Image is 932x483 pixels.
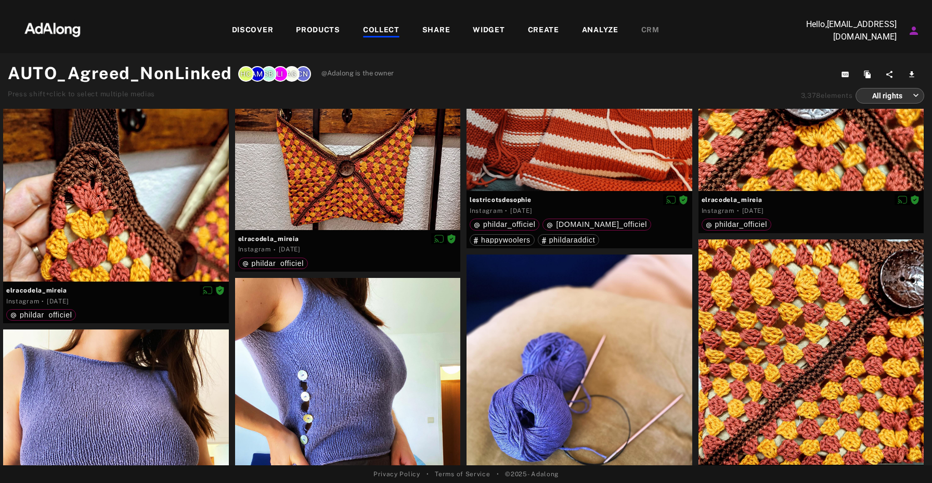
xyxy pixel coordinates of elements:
[238,234,458,244] span: elracodela_mireia
[510,207,532,214] time: 2025-09-03T08:05:14.000Z
[706,221,767,228] div: phildar_officiel
[7,13,98,44] img: 63233d7d88ed69de3c212112c67096b6.png
[373,469,420,479] a: Privacy Policy
[481,236,530,244] span: happywoolers
[549,236,596,244] span: phildaraddict
[273,66,288,82] div: Lisa
[200,285,215,296] button: Disable diffusion on this media
[215,286,225,294] span: Rights agreed
[252,259,304,268] span: phildar_officiel
[702,195,921,205] span: elracodela_mireia
[497,469,499,479] span: •
[42,297,44,306] span: ·
[274,246,276,254] span: ·
[47,298,69,305] time: 2025-09-02T14:21:42.000Z
[663,194,679,205] button: Disable diffusion on this media
[284,66,300,82] div: Agning
[880,433,932,483] iframe: Chat Widget
[528,24,559,37] div: CREATE
[426,469,429,479] span: •
[422,24,450,37] div: SHARE
[902,67,925,82] button: Download
[483,220,535,228] span: phildar_officiel
[6,297,39,306] div: Instagram
[836,67,858,82] button: Copy collection ID
[261,66,277,82] div: Sarah.B
[6,286,226,295] span: elracodela_mireia
[232,24,274,37] div: DISCOVER
[505,207,508,215] span: ·
[801,91,853,101] div: elements
[242,260,304,267] div: phildar_officiel
[470,206,502,215] div: Instagram
[474,221,535,228] div: phildar_officiel
[20,311,72,319] span: phildar_officiel
[641,24,659,37] div: CRM
[279,246,301,253] time: 2025-09-02T14:21:42.000Z
[742,207,764,214] time: 2025-09-02T14:21:42.000Z
[910,196,920,203] span: Rights agreed
[470,195,689,205] span: lestricotsdesophie
[582,24,618,37] div: ANALYZE
[801,92,821,99] span: 3,378
[880,433,932,483] div: Widget de chat
[547,221,647,228] div: happywool.com_officiel
[905,22,923,40] button: Account settings
[363,24,399,37] div: COLLECT
[715,220,767,228] span: phildar_officiel
[431,233,447,244] button: Disable diffusion on this media
[702,206,734,215] div: Instagram
[8,89,394,99] div: Press shift+click to select multiple medias
[296,24,340,37] div: PRODUCTS
[10,311,72,319] div: phildar_officiel
[8,61,232,86] h1: AUTO_Agreed_NonLinked
[435,469,490,479] a: Terms of Service
[473,24,504,37] div: WIDGET
[865,82,919,109] div: All rights
[895,194,910,205] button: Disable diffusion on this media
[542,236,596,244] div: phildaraddict
[556,220,647,228] span: [DOMAIN_NAME]_officiel
[505,469,559,479] span: © 2025 - Adalong
[238,66,254,82] div: Hcisse
[793,18,897,43] p: Hello, [EMAIL_ADDRESS][DOMAIN_NAME]
[447,235,456,242] span: Rights agreed
[238,245,271,254] div: Instagram
[250,66,265,82] div: Amerza
[679,196,688,203] span: Rights agreed
[321,68,394,79] span: @Adalong is the owner
[295,66,311,82] div: Cnorel
[737,207,740,215] span: ·
[880,67,902,82] button: Share
[474,236,530,244] div: happywoolers
[858,67,881,82] button: Duplicate collection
